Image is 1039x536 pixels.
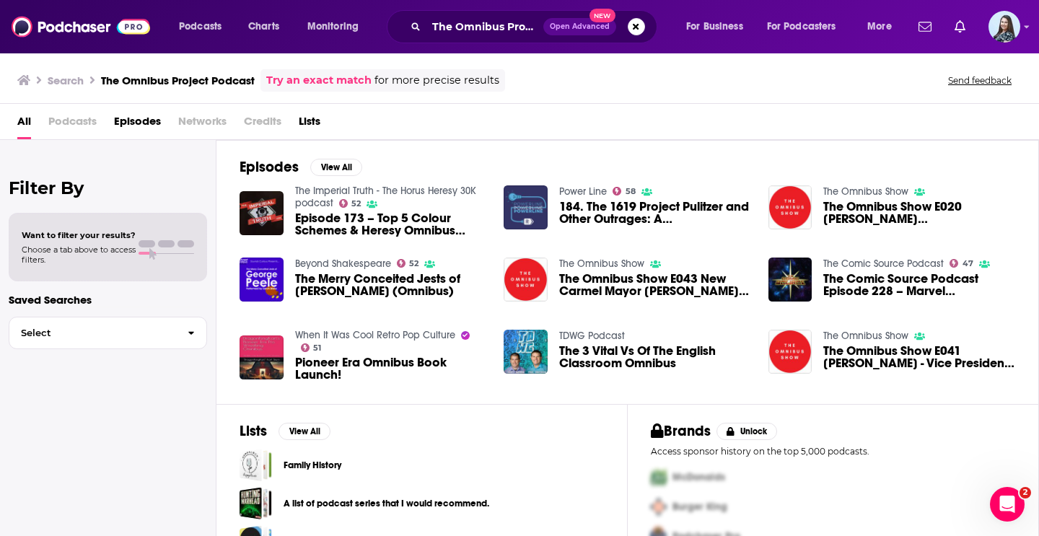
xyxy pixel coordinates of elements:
span: New [589,9,615,22]
img: Second Pro Logo [645,492,672,522]
h2: Episodes [240,158,299,176]
span: Open Advanced [550,23,610,30]
a: The Merry Conceited Jests of George Peele (Omnibus) [295,273,487,297]
img: The 3 Vital Vs Of The English Classroom Omnibus [504,330,548,374]
button: open menu [857,15,910,38]
span: 184. The 1619 Project Pulitzer and Other Outrages: A [PERSON_NAME] Omnibus [559,201,751,225]
span: Monitoring [307,17,359,37]
img: Episode 173 – Top 5 Colour Schemes & Heresy Omnibus Project [240,191,284,235]
button: Select [9,317,207,349]
button: Show profile menu [988,11,1020,43]
a: Lists [299,110,320,139]
button: open menu [169,15,240,38]
span: 52 [351,201,361,207]
a: EpisodesView All [240,158,362,176]
img: User Profile [988,11,1020,43]
button: Open AdvancedNew [543,18,616,35]
a: The Omnibus Show E020 Jay Franze Producer/Engineer and Entertainment Industry Podcaster [823,201,1015,225]
img: The Comic Source Podcast Episode 228 – Marvel Chronology Project – Secret Wars Prelude – The Aven... [768,258,812,302]
a: 47 [950,259,973,268]
span: 51 [313,345,321,351]
a: The Omnibus Show E041 Marissa Andretti - Vice President of Andretti Autosport [823,345,1015,369]
a: TDWG Podcast [559,330,625,342]
span: The Omnibus Show E043 New Carmel Mayor [PERSON_NAME] Discusses the Future [559,273,751,297]
img: 184. The 1619 Project Pulitzer and Other Outrages: A Phil Magness Omnibus [504,185,548,229]
button: open menu [297,15,377,38]
h3: Search [48,74,84,87]
input: Search podcasts, credits, & more... [426,15,543,38]
span: for more precise results [374,72,499,89]
a: Episodes [114,110,161,139]
span: More [867,17,892,37]
a: The Omnibus Show [823,330,908,342]
a: The Imperial Truth - The Horus Heresy 30K podcast [295,185,476,209]
img: Podchaser - Follow, Share and Rate Podcasts [12,13,150,40]
a: 52 [339,199,361,208]
img: First Pro Logo [645,462,672,492]
a: ListsView All [240,422,330,440]
h3: The Omnibus Project Podcast [101,74,255,87]
span: Choose a tab above to access filters. [22,245,136,265]
a: Pioneer Era Omnibus Book Launch! [295,356,487,381]
span: The Merry Conceited Jests of [PERSON_NAME] (Omnibus) [295,273,487,297]
span: For Business [686,17,743,37]
img: The Omnibus Show E043 New Carmel Mayor Sue Finkam Discusses the Future [504,258,548,302]
button: View All [310,159,362,176]
a: When It Was Cool Retro Pop Culture [295,329,455,341]
a: The Omnibus Show [823,185,908,198]
a: 58 [613,187,636,195]
span: Charts [248,17,279,37]
p: Saved Searches [9,293,207,307]
button: Unlock [716,423,778,440]
button: open menu [676,15,761,38]
button: open menu [758,15,857,38]
span: Want to filter your results? [22,230,136,240]
span: Networks [178,110,227,139]
a: Show notifications dropdown [913,14,937,39]
img: The Omnibus Show E020 Jay Franze Producer/Engineer and Entertainment Industry Podcaster [768,185,812,229]
span: Episode 173 – Top 5 Colour Schemes & Heresy Omnibus Project [295,212,487,237]
span: 2 [1020,487,1031,498]
span: 58 [626,188,636,195]
span: The Omnibus Show E041 [PERSON_NAME] - Vice President of Andretti Autosport [823,345,1015,369]
img: The Omnibus Show E041 Marissa Andretti - Vice President of Andretti Autosport [768,330,812,374]
a: The Omnibus Show [559,258,644,270]
span: Podcasts [179,17,222,37]
a: The 3 Vital Vs Of The English Classroom Omnibus [559,345,751,369]
h2: Filter By [9,177,207,198]
a: 51 [301,343,322,352]
a: 52 [397,259,419,268]
a: The Comic Source Podcast Episode 228 – Marvel Chronology Project – Secret Wars Prelude – The Aven... [823,273,1015,297]
a: A list of podcast series that I would recommend. [240,487,272,519]
a: Power Line [559,185,607,198]
a: Charts [239,15,288,38]
button: View All [279,423,330,440]
a: The Omnibus Show E043 New Carmel Mayor Sue Finkam Discusses the Future [559,273,751,297]
button: Send feedback [944,74,1016,87]
img: Pioneer Era Omnibus Book Launch! [240,335,284,379]
h2: Lists [240,422,267,440]
a: The Comic Source Podcast [823,258,944,270]
p: Access sponsor history on the top 5,000 podcasts. [651,446,1015,457]
a: A list of podcast series that I would recommend. [284,496,489,511]
span: Logged in as brookefortierpr [988,11,1020,43]
a: All [17,110,31,139]
a: Family History [240,449,272,481]
span: Credits [244,110,281,139]
img: The Merry Conceited Jests of George Peele (Omnibus) [240,258,284,302]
